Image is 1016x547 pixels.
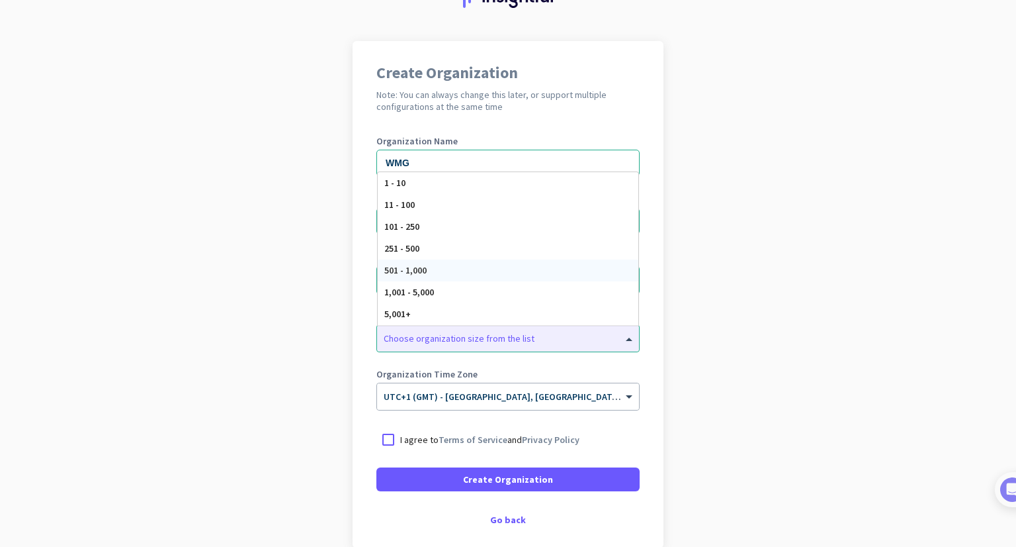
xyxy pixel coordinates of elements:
[384,264,427,276] span: 501 - 1,000
[384,286,434,298] span: 1,001 - 5,000
[376,89,640,113] h2: Note: You can always change this later, or support multiple configurations at the same time
[522,434,579,446] a: Privacy Policy
[376,370,640,379] label: Organization Time Zone
[384,242,419,254] span: 251 - 500
[376,150,640,176] input: What is the name of your organization?
[376,515,640,524] div: Go back
[439,434,507,446] a: Terms of Service
[384,308,411,320] span: 5,001+
[376,208,640,234] input: 121 234 5678
[378,172,638,325] div: Options List
[384,221,419,232] span: 101 - 250
[376,65,640,81] h1: Create Organization
[376,253,473,262] label: Organization language
[463,473,553,486] span: Create Organization
[384,177,405,189] span: 1 - 10
[376,311,640,321] label: Organization Size (Optional)
[376,195,640,204] label: Phone Number
[376,136,640,146] label: Organization Name
[376,468,640,491] button: Create Organization
[400,433,579,446] p: I agree to and
[384,199,415,211] span: 11 - 100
